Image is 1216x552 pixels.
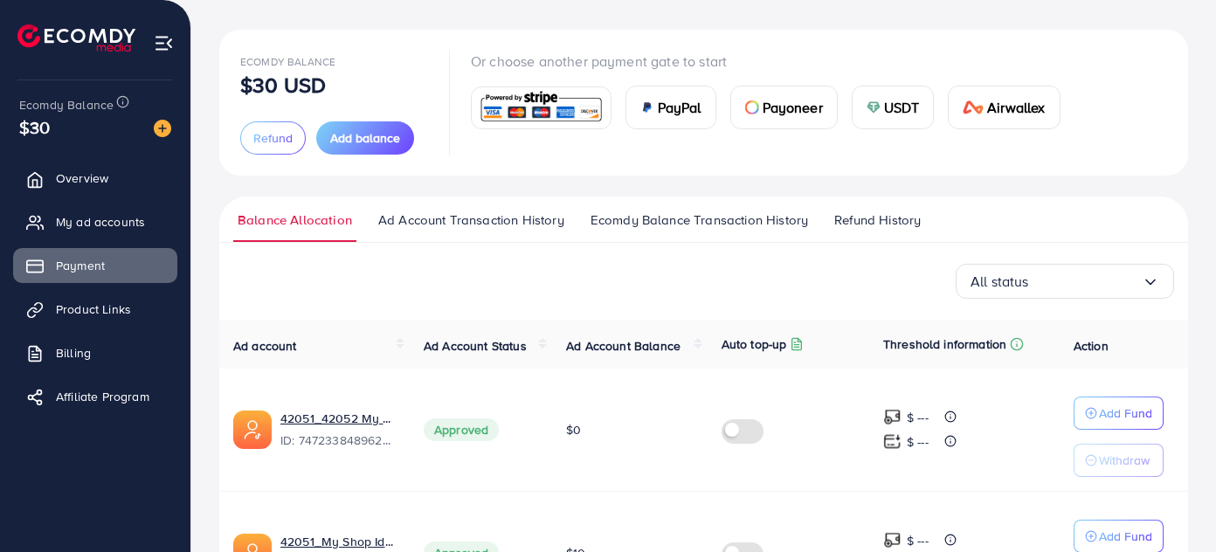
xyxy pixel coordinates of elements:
[19,114,50,140] span: $30
[56,213,145,231] span: My ad accounts
[56,257,105,274] span: Payment
[1099,403,1152,424] p: Add Fund
[1142,473,1203,539] iframe: Chat
[1074,337,1109,355] span: Action
[477,89,605,127] img: card
[13,248,177,283] a: Payment
[1074,397,1164,430] button: Add Fund
[745,100,759,114] img: card
[640,100,654,114] img: card
[240,54,335,69] span: Ecomdy Balance
[852,86,935,129] a: cardUSDT
[17,24,135,52] img: logo
[13,161,177,196] a: Overview
[1074,444,1164,477] button: Withdraw
[233,411,272,449] img: ic-ads-acc.e4c84228.svg
[971,268,1029,295] span: All status
[722,334,787,355] p: Auto top-up
[233,337,297,355] span: Ad account
[238,210,352,230] span: Balance Allocation
[834,210,921,230] span: Refund History
[471,86,611,129] a: card
[253,129,293,147] span: Refund
[13,204,177,239] a: My ad accounts
[240,121,306,155] button: Refund
[907,431,929,452] p: $ ---
[330,129,400,147] span: Add balance
[154,33,174,53] img: menu
[1029,268,1142,295] input: Search for option
[13,292,177,327] a: Product Links
[987,97,1045,118] span: Airwallex
[883,531,902,549] img: top-up amount
[471,51,1074,72] p: Or choose another payment gate to start
[424,337,527,355] span: Ad Account Status
[907,530,929,551] p: $ ---
[1099,526,1152,547] p: Add Fund
[56,344,91,362] span: Billing
[280,431,396,449] span: ID: 7472338489627934736
[763,97,823,118] span: Payoneer
[316,121,414,155] button: Add balance
[19,96,114,114] span: Ecomdy Balance
[280,410,396,427] a: 42051_42052 My Shop Ideas_1739789387725
[956,264,1174,299] div: Search for option
[907,407,929,428] p: $ ---
[658,97,701,118] span: PayPal
[1099,450,1150,471] p: Withdraw
[13,379,177,414] a: Affiliate Program
[730,86,838,129] a: cardPayoneer
[948,86,1060,129] a: cardAirwallex
[591,210,808,230] span: Ecomdy Balance Transaction History
[280,533,396,550] a: 42051_My Shop Ideas_1699269558083
[883,432,902,451] img: top-up amount
[625,86,716,129] a: cardPayPal
[56,300,131,318] span: Product Links
[378,210,564,230] span: Ad Account Transaction History
[56,388,149,405] span: Affiliate Program
[884,97,920,118] span: USDT
[56,169,108,187] span: Overview
[963,100,984,114] img: card
[154,120,171,137] img: image
[280,410,396,450] div: <span class='underline'>42051_42052 My Shop Ideas_1739789387725</span></br>7472338489627934736
[240,74,326,95] p: $30 USD
[883,408,902,426] img: top-up amount
[883,334,1006,355] p: Threshold information
[566,337,681,355] span: Ad Account Balance
[13,335,177,370] a: Billing
[424,418,499,441] span: Approved
[867,100,881,114] img: card
[566,421,581,438] span: $0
